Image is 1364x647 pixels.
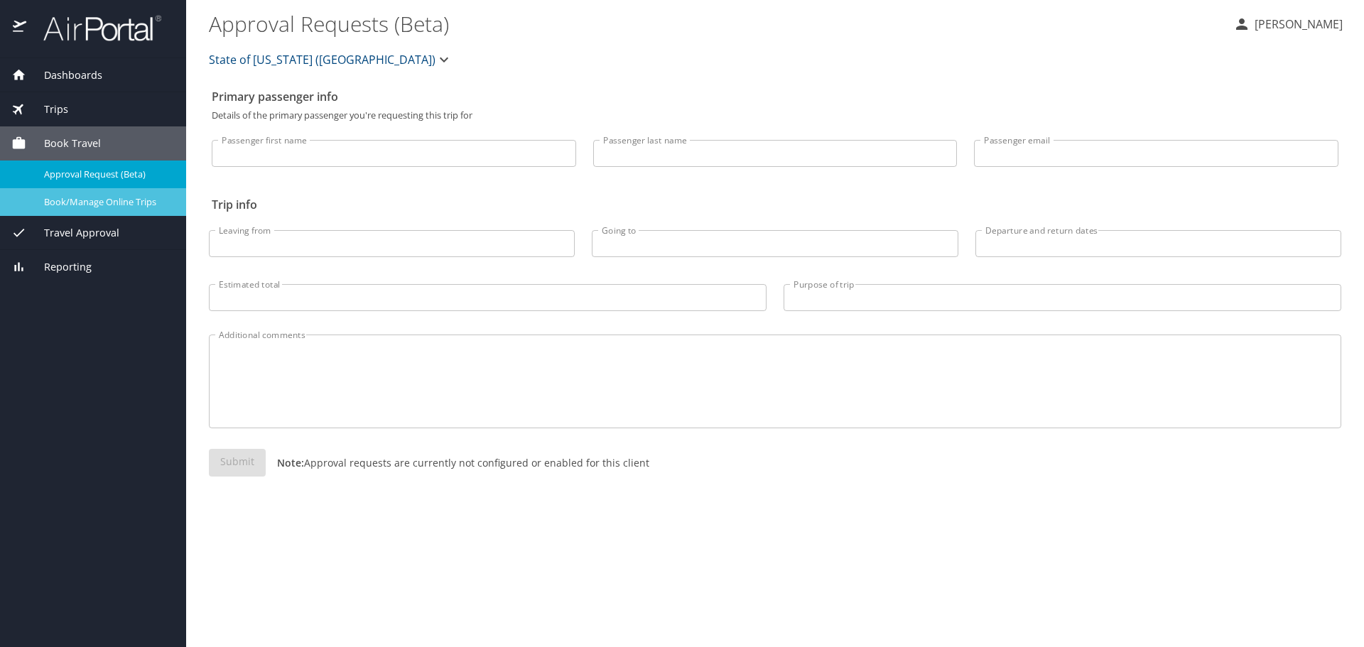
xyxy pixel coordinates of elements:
p: Approval requests are currently not configured or enabled for this client [266,455,649,470]
h2: Primary passenger info [212,85,1338,108]
span: State of [US_STATE] ([GEOGRAPHIC_DATA]) [209,50,435,70]
span: Book Travel [26,136,101,151]
strong: Note: [277,456,304,469]
button: [PERSON_NAME] [1228,11,1348,37]
button: State of [US_STATE] ([GEOGRAPHIC_DATA]) [203,45,458,74]
h1: Approval Requests (Beta) [209,1,1222,45]
span: Book/Manage Online Trips [44,195,169,209]
h2: Trip info [212,193,1338,216]
span: Approval Request (Beta) [44,168,169,181]
p: [PERSON_NAME] [1250,16,1343,33]
p: Details of the primary passenger you're requesting this trip for [212,111,1338,120]
span: Reporting [26,259,92,275]
img: airportal-logo.png [28,14,161,42]
span: Trips [26,102,68,117]
img: icon-airportal.png [13,14,28,42]
span: Travel Approval [26,225,119,241]
span: Dashboards [26,67,102,83]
